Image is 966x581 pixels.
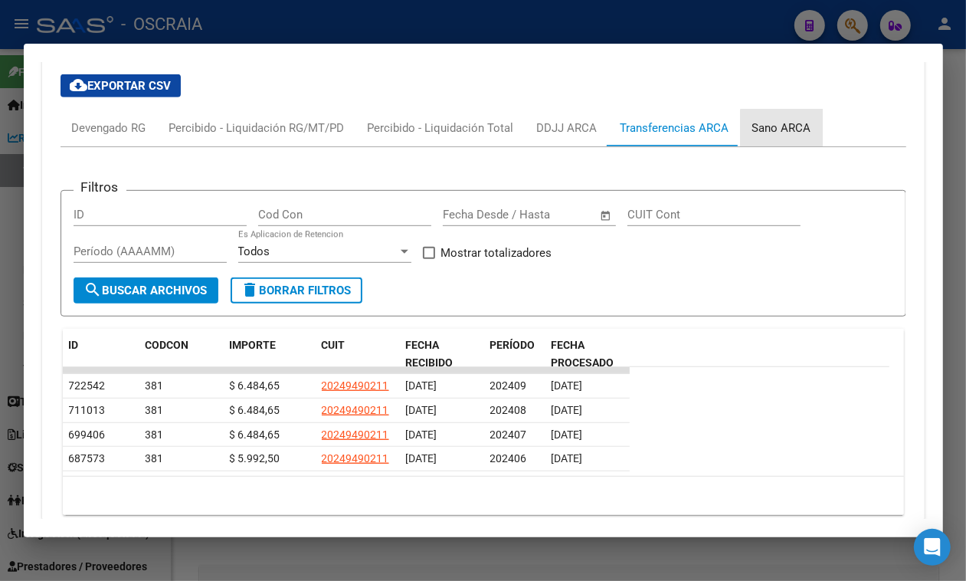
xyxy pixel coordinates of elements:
mat-icon: delete [241,281,260,299]
span: 381 [146,404,164,416]
span: IMPORTE [230,339,277,351]
span: 202408 [490,404,527,416]
datatable-header-cell: ID [63,329,139,379]
span: 381 [146,452,164,464]
span: 202409 [490,379,527,392]
span: CODCON [146,339,189,351]
span: 722542 [69,379,106,392]
span: 687573 [69,452,106,464]
div: DDJJ ARCA [537,120,598,136]
datatable-header-cell: CODCON [139,329,193,379]
datatable-header-cell: PERÍODO [484,329,545,379]
span: Exportar CSV [70,79,172,93]
span: FECHA PROCESADO [552,339,614,369]
span: FECHA RECIBIDO [406,339,454,369]
span: 20249490211 [322,452,389,464]
datatable-header-cell: FECHA PROCESADO [545,329,630,379]
span: [DATE] [552,452,583,464]
span: Todos [238,245,270,258]
span: 381 [146,428,164,441]
span: 20249490211 [322,428,389,441]
mat-icon: cloud_download [70,76,88,94]
span: Borrar Filtros [241,284,352,297]
div: Transferencias ARCA [621,120,729,136]
input: Fecha fin [519,208,593,222]
span: $ 6.484,65 [230,379,280,392]
div: Open Intercom Messenger [914,529,951,566]
button: Exportar CSV [61,74,181,97]
span: $ 6.484,65 [230,428,280,441]
datatable-header-cell: IMPORTE [224,329,316,379]
span: 20249490211 [322,404,389,416]
span: 202407 [490,428,527,441]
span: ID [69,339,79,351]
span: [DATE] [406,452,437,464]
span: CUIT [322,339,345,351]
span: [DATE] [406,379,437,392]
div: Aportes y Contribuciones del Afiliado: 23279645499 [42,38,925,553]
span: $ 6.484,65 [230,404,280,416]
span: [DATE] [552,404,583,416]
span: [DATE] [552,379,583,392]
div: Sano ARCA [752,120,811,136]
button: Buscar Archivos [74,277,218,304]
div: Devengado RG [72,120,146,136]
span: 699406 [69,428,106,441]
mat-icon: search [84,281,103,299]
datatable-header-cell: CUIT [316,329,400,379]
span: [DATE] [552,428,583,441]
button: Open calendar [597,207,614,225]
datatable-header-cell: FECHA RECIBIDO [400,329,484,379]
span: 381 [146,379,164,392]
h3: Filtros [74,179,126,195]
span: $ 5.992,50 [230,452,280,464]
span: Mostrar totalizadores [441,244,552,262]
span: 202406 [490,452,527,464]
span: 20249490211 [322,379,389,392]
span: [DATE] [406,404,437,416]
span: PERÍODO [490,339,535,351]
span: [DATE] [406,428,437,441]
span: Buscar Archivos [84,284,208,297]
div: Percibido - Liquidación Total [368,120,514,136]
input: Fecha inicio [443,208,505,222]
button: Borrar Filtros [231,277,362,304]
div: Percibido - Liquidación RG/MT/PD [169,120,345,136]
span: 711013 [69,404,106,416]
